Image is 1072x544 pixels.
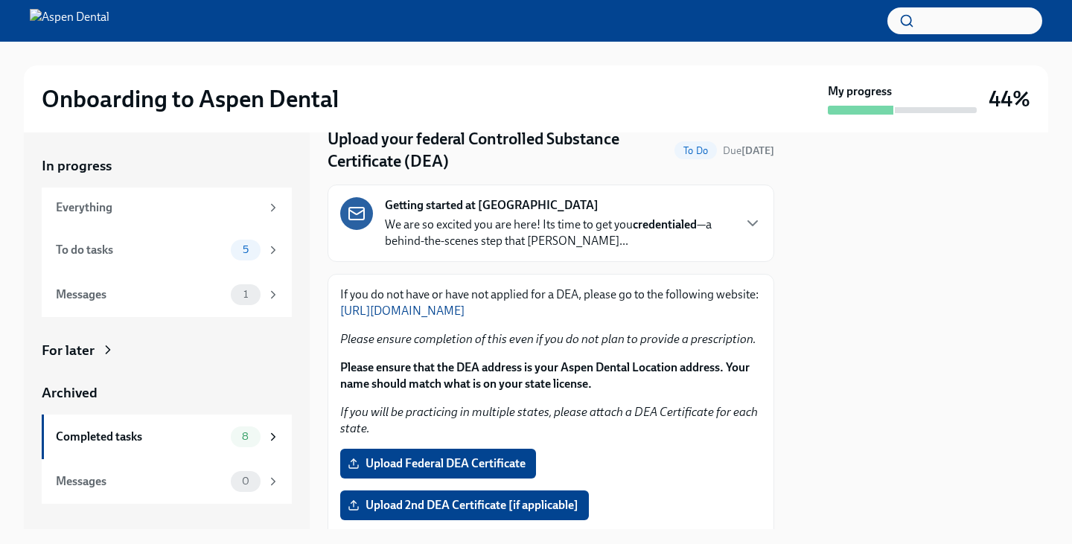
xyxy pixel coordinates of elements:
div: Everything [56,199,261,216]
span: September 24th, 2025 09:00 [723,144,774,158]
a: Messages0 [42,459,292,504]
span: 5 [234,244,258,255]
p: We are so excited you are here! Its time to get you —a behind-the-scenes step that [PERSON_NAME]... [385,217,732,249]
div: Completed tasks [56,429,225,445]
span: 1 [234,289,257,300]
span: 8 [233,431,258,442]
span: Due [723,144,774,157]
strong: [DATE] [741,144,774,157]
p: If you do not have or have not applied for a DEA, please go to the following website: [340,287,762,319]
div: To do tasks [56,242,225,258]
strong: Please ensure that the DEA address is your Aspen Dental Location address. Your name should match ... [340,360,750,391]
strong: My progress [828,83,892,100]
em: Please ensure completion of this even if you do not plan to provide a prescription. [340,332,756,346]
label: Upload Federal DEA Certificate [340,449,536,479]
a: For later [42,341,292,360]
a: To do tasks5 [42,228,292,272]
a: [URL][DOMAIN_NAME] [340,304,465,318]
strong: Getting started at [GEOGRAPHIC_DATA] [385,197,599,214]
div: For later [42,341,95,360]
label: Upload 2nd DEA Certificate [if applicable] [340,490,589,520]
span: 0 [233,476,258,487]
span: Upload 2nd DEA Certificate [if applicable] [351,498,578,513]
a: In progress [42,156,292,176]
a: Everything [42,188,292,228]
h3: 44% [989,86,1030,112]
strong: credentialed [633,217,697,231]
img: Aspen Dental [30,9,109,33]
a: Messages1 [42,272,292,317]
em: If you will be practicing in multiple states, please attach a DEA Certificate for each state. [340,405,758,435]
div: Messages [56,287,225,303]
span: To Do [674,145,717,156]
h4: Upload your federal Controlled Substance Certificate (DEA) [328,128,669,173]
a: Archived [42,383,292,403]
div: Messages [56,473,225,490]
span: Upload Federal DEA Certificate [351,456,526,471]
a: Completed tasks8 [42,415,292,459]
h2: Onboarding to Aspen Dental [42,84,339,114]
